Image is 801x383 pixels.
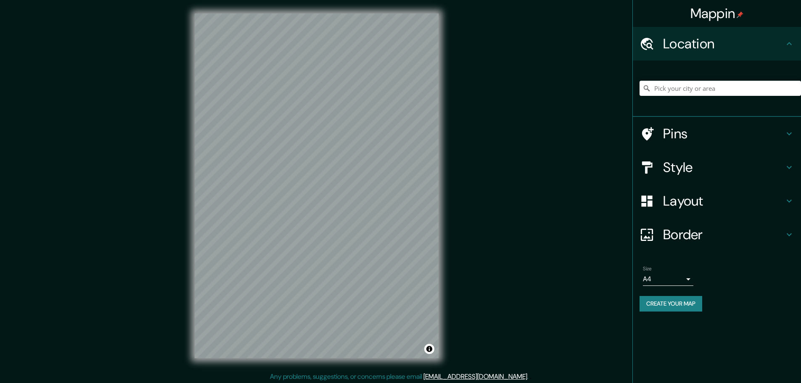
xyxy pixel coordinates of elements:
[643,272,693,286] div: A4
[633,218,801,251] div: Border
[690,5,744,22] h4: Mappin
[640,296,702,312] button: Create your map
[663,35,784,52] h4: Location
[423,372,527,381] a: [EMAIL_ADDRESS][DOMAIN_NAME]
[633,117,801,151] div: Pins
[633,151,801,184] div: Style
[663,125,784,142] h4: Pins
[643,265,652,272] label: Size
[424,344,434,354] button: Toggle attribution
[663,159,784,176] h4: Style
[270,372,529,382] p: Any problems, suggestions, or concerns please email .
[530,372,531,382] div: .
[633,184,801,218] div: Layout
[663,226,784,243] h4: Border
[195,13,439,358] canvas: Map
[640,81,801,96] input: Pick your city or area
[529,372,530,382] div: .
[633,27,801,61] div: Location
[663,193,784,209] h4: Layout
[737,11,743,18] img: pin-icon.png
